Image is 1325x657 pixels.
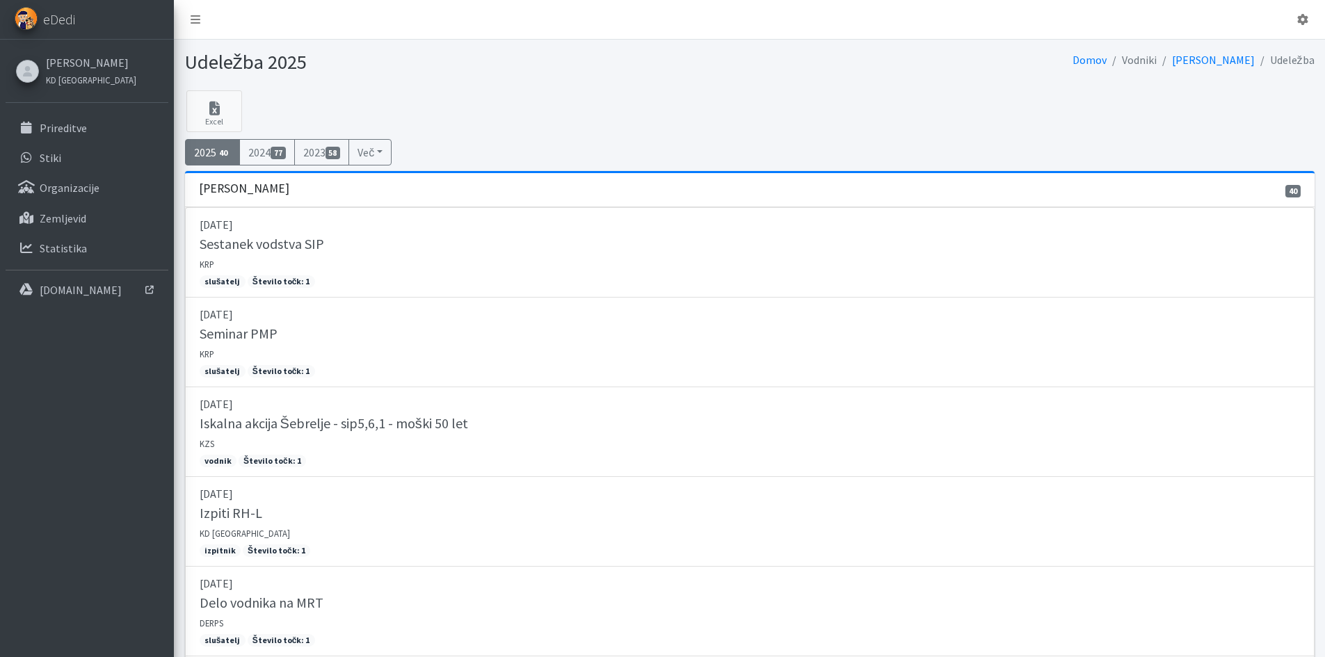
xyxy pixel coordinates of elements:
span: 77 [271,147,286,159]
a: [DOMAIN_NAME] [6,276,168,304]
h5: Izpiti RH-L [200,505,262,521]
h5: Seminar PMP [200,325,278,342]
a: KD [GEOGRAPHIC_DATA] [46,71,136,88]
p: [DATE] [200,216,1300,233]
p: [DOMAIN_NAME] [40,283,122,297]
a: 202540 [185,139,241,165]
small: KZS [200,438,214,449]
a: Excel [186,90,242,132]
span: slušatelj [200,365,246,378]
span: Število točk: 1 [248,275,315,288]
a: Prireditve [6,114,168,142]
a: Stiki [6,144,168,172]
h5: Delo vodnika na MRT [200,594,323,611]
span: slušatelj [200,634,246,647]
span: slušatelj [200,275,246,288]
a: [DATE] Sestanek vodstva SIP KRP slušatelj Število točk: 1 [185,207,1315,298]
p: [DATE] [200,396,1300,412]
a: [DATE] Seminar PMP KRP slušatelj Število točk: 1 [185,298,1315,387]
h3: [PERSON_NAME] [199,181,289,196]
h5: Sestanek vodstva SIP [200,236,324,252]
a: [PERSON_NAME] [1172,53,1255,67]
li: Udeležba [1255,50,1315,70]
small: KRP [200,259,214,270]
p: [DATE] [200,485,1300,502]
span: 40 [1285,185,1301,197]
a: Zemljevid [6,204,168,232]
span: Število točk: 1 [248,634,315,647]
a: [DATE] Izpiti RH-L KD [GEOGRAPHIC_DATA] izpitnik Število točk: 1 [185,477,1315,567]
span: eDedi [43,9,75,30]
small: KD [GEOGRAPHIC_DATA] [200,528,290,539]
a: [DATE] Delo vodnika na MRT DERPS slušatelj Število točk: 1 [185,567,1315,656]
small: DERPS [200,617,223,628]
span: Število točk: 1 [239,455,306,467]
p: Organizacije [40,181,99,195]
span: izpitnik [200,544,241,557]
img: eDedi [15,7,38,30]
p: Zemljevid [40,211,86,225]
a: Domov [1073,53,1107,67]
p: Stiki [40,151,61,165]
p: Statistika [40,241,87,255]
a: 202358 [294,139,350,165]
span: Število točk: 1 [243,544,310,557]
p: [DATE] [200,575,1300,592]
span: Število točk: 1 [248,365,315,378]
a: Organizacije [6,174,168,202]
span: 58 [326,147,341,159]
span: vodnik [200,455,236,467]
small: KRP [200,348,214,359]
a: [PERSON_NAME] [46,54,136,71]
button: Več [348,139,392,165]
a: 202477 [239,139,295,165]
p: [DATE] [200,306,1300,323]
li: Vodniki [1107,50,1157,70]
h1: Udeležba 2025 [185,50,745,74]
a: Statistika [6,234,168,262]
p: Prireditve [40,121,87,135]
h5: Iskalna akcija Šebrelje - sip5,6,1 - moški 50 let [200,415,468,432]
a: [DATE] Iskalna akcija Šebrelje - sip5,6,1 - moški 50 let KZS vodnik Število točk: 1 [185,387,1315,477]
span: 40 [216,147,232,159]
small: KD [GEOGRAPHIC_DATA] [46,74,136,86]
